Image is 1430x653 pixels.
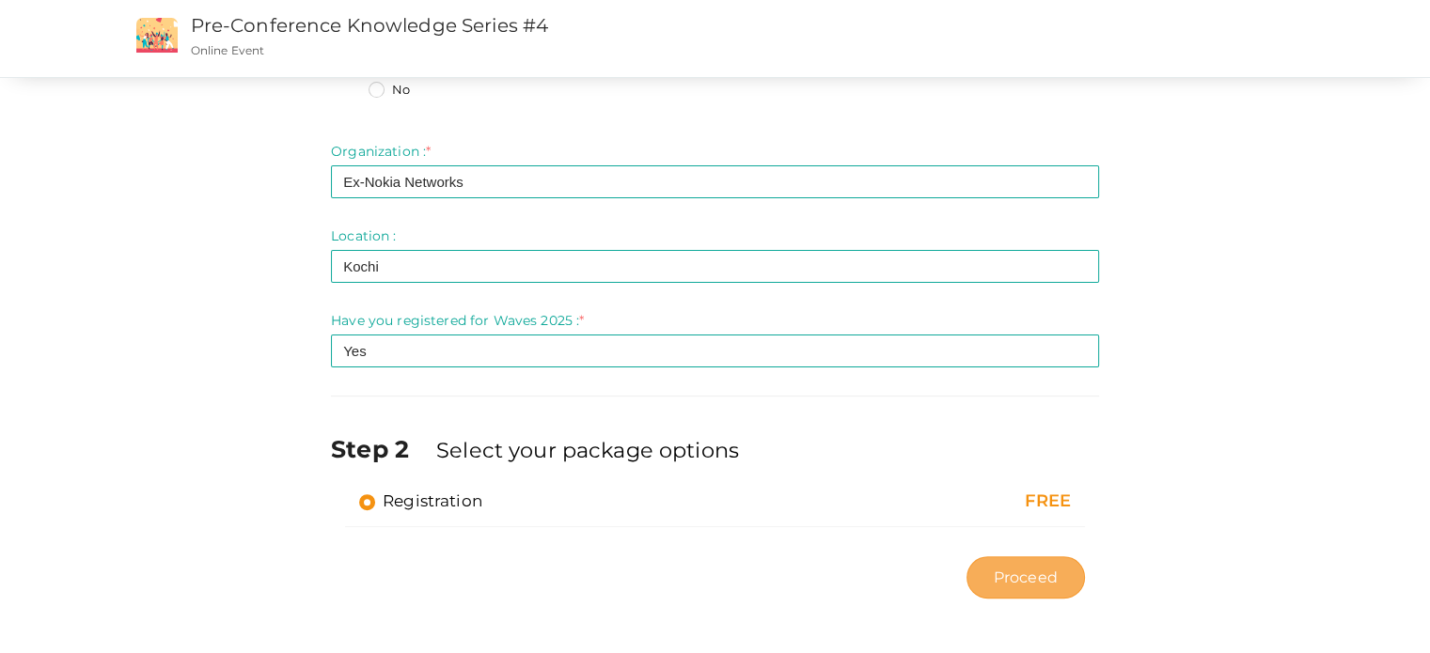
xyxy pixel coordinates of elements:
[359,490,482,512] label: Registration
[857,490,1071,514] div: FREE
[331,226,396,245] label: Location :
[436,435,739,465] label: Select your package options
[136,18,178,53] img: event2.png
[191,42,906,58] p: Online Event
[994,567,1058,588] span: Proceed
[331,432,432,466] label: Step 2
[331,311,584,330] label: Have you registered for Waves 2025 :
[369,81,410,100] label: No
[191,14,549,37] a: Pre-Conference Knowledge Series #4
[966,556,1085,599] button: Proceed
[331,142,431,161] label: Organization :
